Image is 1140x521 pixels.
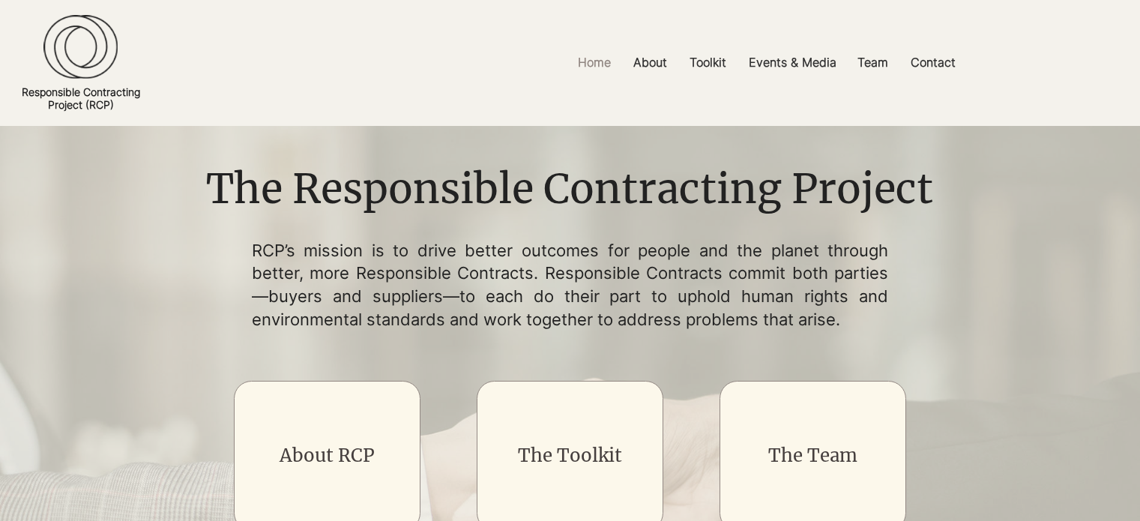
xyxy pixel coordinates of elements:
p: Contact [903,46,963,79]
a: Contact [899,46,967,79]
p: Home [570,46,618,79]
a: Home [567,46,622,79]
a: The Team [768,444,857,467]
p: RCP’s mission is to drive better outcomes for people and the planet through better, more Responsi... [252,239,889,331]
a: Team [846,46,899,79]
a: Responsible ContractingProject (RCP) [22,85,140,111]
p: Events & Media [741,46,844,79]
nav: Site [393,46,1140,79]
a: Toolkit [678,46,738,79]
a: The Toolkit [518,444,622,467]
p: About [626,46,675,79]
p: Team [850,46,896,79]
p: Toolkit [682,46,734,79]
a: Events & Media [738,46,846,79]
a: About [622,46,678,79]
h1: The Responsible Contracting Project [196,161,944,218]
a: About RCP [280,444,375,467]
